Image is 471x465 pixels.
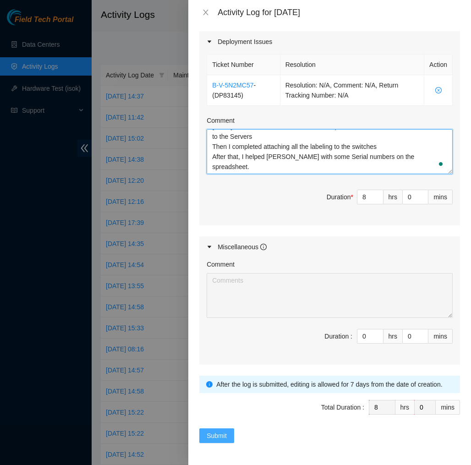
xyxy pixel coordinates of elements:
div: Miscellaneous [218,242,267,252]
textarea: Comment [207,273,453,318]
div: Activity Log for [DATE] [218,7,460,17]
div: Duration : [324,331,352,341]
div: hrs [395,400,415,415]
div: Miscellaneous info-circle [199,236,460,257]
a: B-V-5N2MC57 [212,82,253,89]
div: hrs [383,190,403,204]
td: Resolution: N/A, Comment: N/A, Return Tracking Number: N/A [280,75,424,106]
span: info-circle [206,381,213,388]
label: Comment [207,115,235,126]
span: Submit [207,431,227,441]
span: caret-right [207,39,212,44]
span: info-circle [260,244,267,250]
span: close-circle [429,87,447,93]
div: After the log is submitted, editing is allowed for 7 days from the date of creation. [216,379,453,389]
th: Action [424,55,453,75]
div: mins [428,190,453,204]
th: Resolution [280,55,424,75]
label: Comment [207,259,235,269]
span: caret-right [207,244,212,250]
span: close [202,9,209,16]
div: hrs [383,329,403,344]
div: Total Duration : [321,402,364,412]
div: mins [428,329,453,344]
div: Deployment Issues [199,31,460,52]
button: Close [199,8,212,17]
div: Duration [327,192,353,202]
textarea: Comment [207,129,453,174]
button: Submit [199,428,234,443]
th: Ticket Number [207,55,280,75]
div: mins [436,400,460,415]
